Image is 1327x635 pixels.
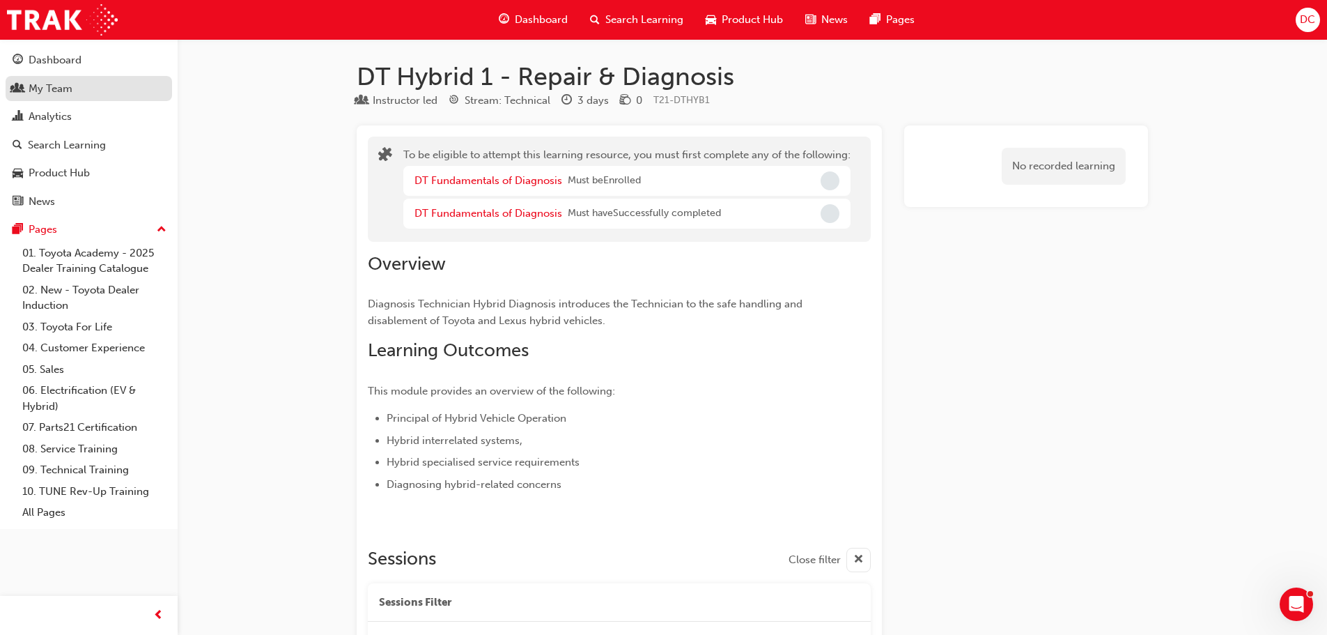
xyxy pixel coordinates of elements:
span: This module provides an overview of the following: [368,385,615,397]
a: Analytics [6,104,172,130]
a: news-iconNews [794,6,859,34]
span: car-icon [13,167,23,180]
div: Type [357,92,437,109]
span: puzzle-icon [378,148,392,165]
a: Dashboard [6,47,172,73]
a: DT Fundamentals of Diagnosis [414,174,562,187]
span: money-icon [620,95,630,107]
span: Incomplete [821,204,839,223]
span: news-icon [13,196,23,208]
a: 05. Sales [17,359,172,381]
h1: DT Hybrid 1 - Repair & Diagnosis [357,61,1148,92]
a: Product Hub [6,160,172,186]
a: 06. Electrification (EV & Hybrid) [17,380,172,417]
span: guage-icon [13,54,23,67]
span: Must have Successfully completed [568,206,721,222]
span: Learning resource code [653,94,710,106]
span: Hybrid interrelated systems, [387,434,522,447]
span: Diagnosing hybrid-related concerns [387,478,561,491]
iframe: Intercom live chat [1280,588,1313,621]
span: Search Learning [605,12,683,28]
span: cross-icon [853,551,864,569]
span: News [821,12,848,28]
a: 07. Parts21 Certification [17,417,172,438]
a: 10. TUNE Rev-Up Training [17,481,172,503]
span: Pages [886,12,915,28]
button: Pages [6,217,172,243]
a: DT Fundamentals of Diagnosis [414,207,562,220]
div: Dashboard [29,52,82,68]
span: Hybrid specialised service requirements [387,456,580,468]
div: Duration [561,92,609,109]
span: learningResourceType_INSTRUCTOR_LED-icon [357,95,367,107]
div: Price [620,92,642,109]
span: Diagnosis Technician Hybrid Diagnosis introduces the Technician to the safe handling and disablem... [368,298,805,327]
span: Sessions Filter [379,595,451,611]
span: pages-icon [870,11,880,29]
span: target-icon [449,95,459,107]
a: News [6,189,172,215]
span: Close filter [789,552,841,568]
span: car-icon [706,11,716,29]
div: News [29,194,55,210]
span: Dashboard [515,12,568,28]
span: search-icon [13,139,22,152]
span: Learning Outcomes [368,339,529,361]
span: search-icon [590,11,600,29]
a: Search Learning [6,132,172,158]
div: Instructor led [373,93,437,109]
span: pages-icon [13,224,23,236]
span: Overview [368,253,446,275]
span: guage-icon [499,11,509,29]
div: Analytics [29,109,72,125]
div: My Team [29,81,72,97]
a: pages-iconPages [859,6,926,34]
a: 01. Toyota Academy - 2025 Dealer Training Catalogue [17,243,172,280]
div: No recorded learning [1002,148,1126,185]
img: Trak [7,4,118,36]
div: 0 [636,93,642,109]
div: Search Learning [28,137,106,153]
span: Product Hub [722,12,783,28]
a: car-iconProduct Hub [694,6,794,34]
div: Stream [449,92,550,109]
a: guage-iconDashboard [488,6,579,34]
span: news-icon [805,11,816,29]
span: Incomplete [821,171,839,190]
a: 03. Toyota For Life [17,316,172,338]
h2: Sessions [368,548,436,572]
button: DashboardMy TeamAnalyticsSearch LearningProduct HubNews [6,45,172,217]
a: 08. Service Training [17,438,172,460]
div: 3 days [577,93,609,109]
div: Product Hub [29,165,90,181]
div: To be eligible to attempt this learning resource, you must first complete any of the following: [403,147,851,231]
span: clock-icon [561,95,572,107]
a: 04. Customer Experience [17,337,172,359]
div: Pages [29,222,57,238]
button: Close filter [789,548,871,572]
button: DC [1296,8,1320,32]
span: Principal of Hybrid Vehicle Operation [387,412,566,424]
a: My Team [6,76,172,102]
span: Must be Enrolled [568,173,641,189]
span: DC [1300,12,1315,28]
span: prev-icon [153,607,164,625]
a: 02. New - Toyota Dealer Induction [17,280,172,316]
span: up-icon [157,221,166,239]
span: people-icon [13,83,23,95]
a: search-iconSearch Learning [579,6,694,34]
div: Stream: Technical [465,93,550,109]
a: All Pages [17,502,172,523]
span: chart-icon [13,111,23,123]
a: 09. Technical Training [17,459,172,481]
